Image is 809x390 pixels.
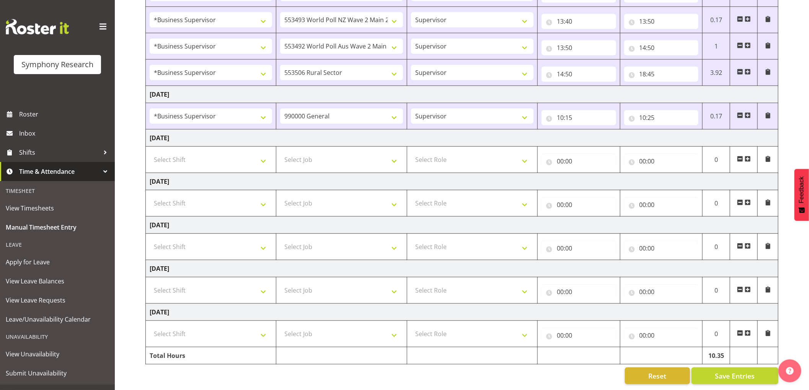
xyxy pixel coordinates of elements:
[19,166,99,177] span: Time & Attendance
[542,284,616,299] input: Click to select...
[19,147,99,158] span: Shifts
[6,314,109,325] span: Leave/Unavailability Calendar
[794,169,809,221] button: Feedback - Show survey
[146,260,778,277] td: [DATE]
[542,154,616,169] input: Click to select...
[146,217,778,234] td: [DATE]
[6,19,69,34] img: Rosterit website logo
[6,348,109,360] span: View Unavailability
[624,284,699,299] input: Click to select...
[703,234,730,260] td: 0
[703,7,730,33] td: 0.17
[798,176,805,203] span: Feedback
[542,66,616,82] input: Click to select...
[703,60,730,86] td: 3.92
[2,291,113,310] a: View Leave Requests
[703,347,730,364] td: 10.35
[786,367,794,375] img: help-xxl-2.png
[703,103,730,129] td: 0.17
[692,367,778,384] button: Save Entries
[2,345,113,364] a: View Unavailability
[624,328,699,343] input: Click to select...
[703,190,730,217] td: 0
[542,328,616,343] input: Click to select...
[703,321,730,347] td: 0
[624,14,699,29] input: Click to select...
[21,59,93,70] div: Symphony Research
[624,154,699,169] input: Click to select...
[542,197,616,212] input: Click to select...
[624,197,699,212] input: Click to select...
[2,252,113,272] a: Apply for Leave
[2,218,113,237] a: Manual Timesheet Entry
[146,129,778,147] td: [DATE]
[703,147,730,173] td: 0
[624,40,699,55] input: Click to select...
[2,237,113,252] div: Leave
[6,202,109,214] span: View Timesheets
[624,66,699,82] input: Click to select...
[146,173,778,190] td: [DATE]
[542,40,616,55] input: Click to select...
[648,371,666,381] span: Reset
[2,272,113,291] a: View Leave Balances
[624,110,699,125] input: Click to select...
[6,295,109,306] span: View Leave Requests
[2,329,113,345] div: Unavailability
[146,86,778,103] td: [DATE]
[2,310,113,329] a: Leave/Unavailability Calendar
[542,110,616,125] input: Click to select...
[6,256,109,268] span: Apply for Leave
[542,14,616,29] input: Click to select...
[146,347,276,364] td: Total Hours
[19,128,111,139] span: Inbox
[2,364,113,383] a: Submit Unavailability
[6,275,109,287] span: View Leave Balances
[2,183,113,199] div: Timesheet
[146,304,778,321] td: [DATE]
[19,108,111,120] span: Roster
[703,277,730,304] td: 0
[2,199,113,218] a: View Timesheets
[715,371,755,381] span: Save Entries
[625,367,690,384] button: Reset
[542,241,616,256] input: Click to select...
[6,367,109,379] span: Submit Unavailability
[703,33,730,60] td: 1
[624,241,699,256] input: Click to select...
[6,222,109,233] span: Manual Timesheet Entry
